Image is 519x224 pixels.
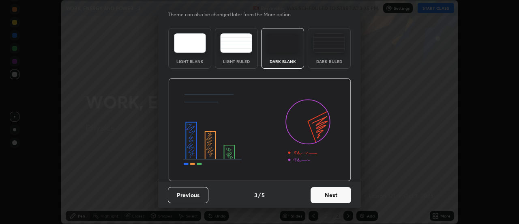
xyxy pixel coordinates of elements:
div: Light Ruled [220,59,253,63]
p: Theme can also be changed later from the More option [168,11,299,18]
img: darkTheme.f0cc69e5.svg [267,33,299,53]
img: lightRuledTheme.5fabf969.svg [220,33,252,53]
h4: 3 [254,191,257,199]
img: darkThemeBanner.d06ce4a2.svg [168,78,351,182]
h4: / [258,191,261,199]
div: Dark Blank [266,59,299,63]
div: Light Blank [174,59,206,63]
button: Next [311,187,351,203]
img: darkRuledTheme.de295e13.svg [313,33,345,53]
img: lightTheme.e5ed3b09.svg [174,33,206,53]
h4: 5 [262,191,265,199]
div: Dark Ruled [313,59,345,63]
button: Previous [168,187,208,203]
